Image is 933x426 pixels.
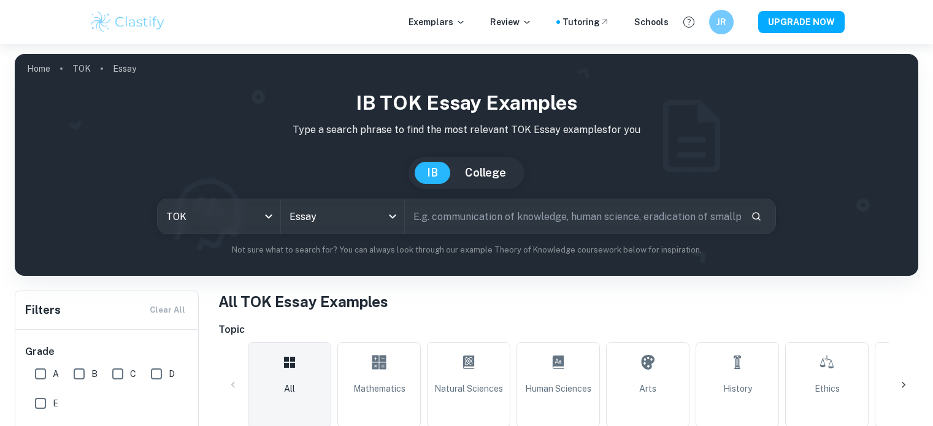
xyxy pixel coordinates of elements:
span: History [723,382,752,395]
h6: Topic [218,322,918,337]
h6: Filters [25,302,61,319]
span: E [53,397,58,410]
button: UPGRADE NOW [758,11,845,33]
h1: All TOK Essay Examples [218,291,918,313]
button: JR [709,10,734,34]
img: profile cover [15,54,918,276]
p: Type a search phrase to find the most relevant TOK Essay examples for you [25,123,908,137]
div: Essay [281,199,404,234]
span: Human Sciences [525,382,591,395]
input: E.g. communication of knowledge, human science, eradication of smallpox... [405,199,741,234]
span: Natural Sciences [434,382,503,395]
h6: JR [714,15,728,29]
span: B [91,367,98,381]
span: Arts [639,382,656,395]
button: Search [746,206,767,227]
img: Clastify logo [89,10,167,34]
span: A [53,367,59,381]
a: Home [27,60,50,77]
span: All [284,382,295,395]
span: Ethics [815,382,840,395]
button: IB [415,162,450,184]
p: Exemplars [409,15,466,29]
button: Help and Feedback [678,12,699,32]
div: TOK [158,199,280,234]
button: College [453,162,518,184]
p: Essay [113,62,136,75]
span: D [169,367,175,381]
a: Schools [634,15,669,29]
h6: Grade [25,344,190,359]
h1: IB TOK Essay examples [25,88,908,118]
span: C [130,367,136,381]
a: TOK [72,60,91,77]
p: Review [490,15,532,29]
a: Tutoring [562,15,610,29]
p: Not sure what to search for? You can always look through our example Theory of Knowledge coursewo... [25,244,908,256]
span: Mathematics [353,382,405,395]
